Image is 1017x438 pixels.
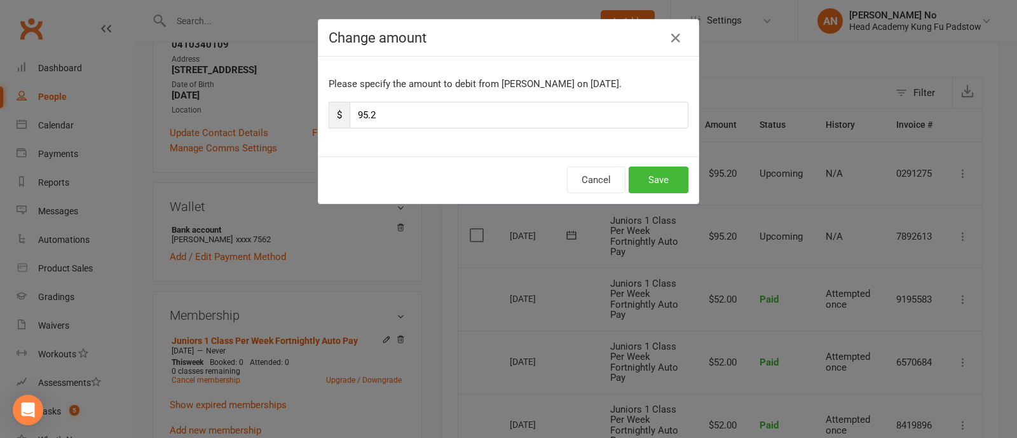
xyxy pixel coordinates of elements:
[665,28,686,48] button: Close
[329,102,350,128] span: $
[567,167,625,193] button: Cancel
[329,30,688,46] h4: Change amount
[13,395,43,425] div: Open Intercom Messenger
[329,76,688,92] p: Please specify the amount to debit from [PERSON_NAME] on [DATE].
[629,167,688,193] button: Save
